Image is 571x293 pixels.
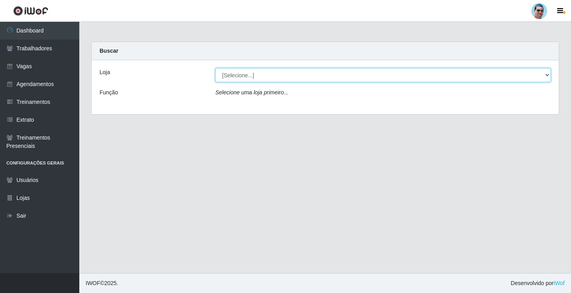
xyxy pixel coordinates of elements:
[86,280,100,286] span: IWOF
[13,6,48,16] img: CoreUI Logo
[86,279,118,287] span: © 2025 .
[215,89,288,96] i: Selecione uma loja primeiro...
[100,68,110,77] label: Loja
[554,280,565,286] a: iWof
[100,48,118,54] strong: Buscar
[511,279,565,287] span: Desenvolvido por
[100,88,118,97] label: Função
